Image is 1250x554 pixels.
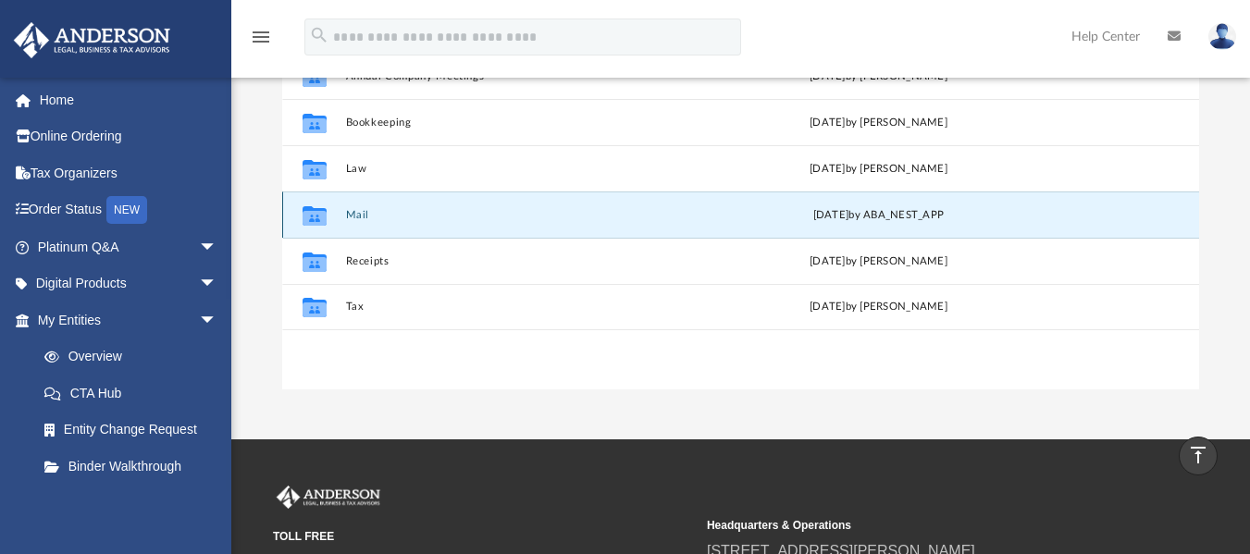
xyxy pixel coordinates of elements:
a: vertical_align_top [1179,437,1218,475]
img: Anderson Advisors Platinum Portal [8,22,176,58]
div: [DATE] by [PERSON_NAME] [703,68,1053,84]
div: [DATE] by [PERSON_NAME] [703,160,1053,177]
span: arrow_drop_down [199,228,236,266]
a: My Entitiesarrow_drop_down [13,302,245,339]
a: Tax Organizers [13,154,245,191]
button: Law [346,162,696,174]
a: Overview [26,339,245,375]
img: Anderson Advisors Platinum Portal [273,486,384,510]
div: [DATE] by [PERSON_NAME] [703,114,1053,130]
div: [DATE] by [PERSON_NAME] [703,299,1053,315]
a: Home [13,81,245,118]
button: Mail [346,208,696,220]
i: menu [250,26,272,48]
div: [DATE] by [PERSON_NAME] [703,252,1053,269]
button: Bookkeeping [346,116,696,128]
a: menu [250,35,272,48]
i: search [309,25,329,45]
a: Online Ordering [13,118,245,155]
span: arrow_drop_down [199,265,236,303]
div: NEW [106,196,147,224]
button: Receipts [346,254,696,266]
span: [DATE] [813,209,849,219]
a: Order StatusNEW [13,191,245,229]
a: CTA Hub [26,375,245,412]
div: by ABA_NEST_APP [703,206,1053,223]
span: arrow_drop_down [199,302,236,339]
a: My Blueprint [26,485,236,522]
a: Platinum Q&Aarrow_drop_down [13,228,245,265]
a: Binder Walkthrough [26,448,245,485]
button: Annual Company Meetings [346,69,696,81]
button: Tax [346,301,696,313]
small: Headquarters & Operations [707,517,1128,534]
img: User Pic [1208,23,1236,50]
a: Digital Productsarrow_drop_down [13,265,245,302]
small: TOLL FREE [273,528,694,545]
a: Entity Change Request [26,412,245,449]
div: grid [282,6,1199,389]
i: vertical_align_top [1187,444,1209,466]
